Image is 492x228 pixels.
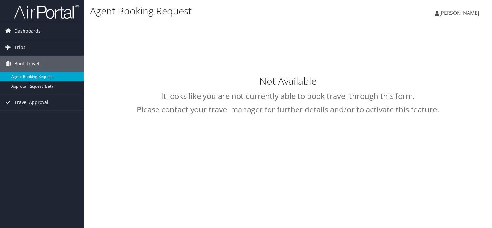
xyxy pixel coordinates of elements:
[91,104,485,115] h2: Please contact your travel manager for further details and/or to activate this feature.
[14,39,25,55] span: Trips
[435,3,486,23] a: [PERSON_NAME]
[14,23,41,39] span: Dashboards
[91,90,485,101] h2: It looks like you are not currently able to book travel through this form.
[439,9,479,16] span: [PERSON_NAME]
[14,4,79,19] img: airportal-logo.png
[90,4,354,18] h1: Agent Booking Request
[91,74,485,88] h1: Not Available
[14,94,48,110] span: Travel Approval
[14,56,39,72] span: Book Travel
